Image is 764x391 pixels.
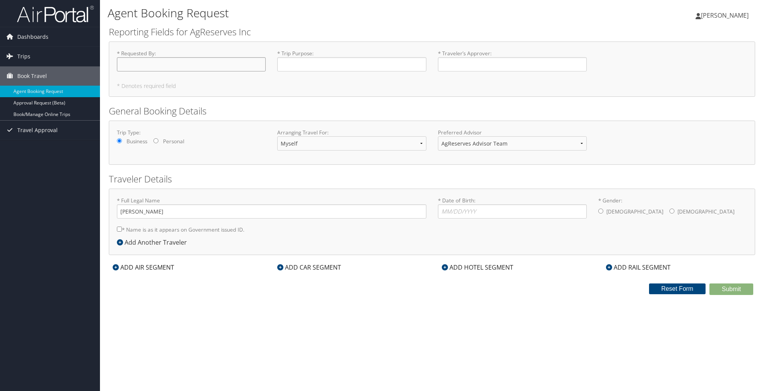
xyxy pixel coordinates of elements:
[109,263,178,272] div: ADD AIR SEGMENT
[677,204,734,219] label: [DEMOGRAPHIC_DATA]
[117,57,266,71] input: * Requested By:
[117,50,266,71] label: * Requested By :
[127,138,147,145] label: Business
[17,5,94,23] img: airportal-logo.png
[117,83,747,89] h5: * Denotes required field
[117,204,426,219] input: * Full Legal Name
[438,50,587,71] label: * Traveler’s Approver :
[438,129,587,136] label: Preferred Advisor
[17,121,58,140] span: Travel Approval
[438,204,587,219] input: * Date of Birth:
[117,238,191,247] div: Add Another Traveler
[109,25,755,38] h2: Reporting Fields for AgReserves Inc
[606,204,663,219] label: [DEMOGRAPHIC_DATA]
[277,129,426,136] label: Arranging Travel For:
[117,197,426,219] label: * Full Legal Name
[117,129,266,136] label: Trip Type:
[438,57,587,71] input: * Traveler’s Approver:
[108,5,540,21] h1: Agent Booking Request
[17,66,47,86] span: Book Travel
[669,209,674,214] input: * Gender:[DEMOGRAPHIC_DATA][DEMOGRAPHIC_DATA]
[109,104,755,118] h2: General Booking Details
[277,50,426,71] label: * Trip Purpose :
[17,27,48,46] span: Dashboards
[17,47,30,66] span: Trips
[701,11,749,20] span: [PERSON_NAME]
[277,57,426,71] input: * Trip Purpose:
[598,197,747,220] label: * Gender:
[109,172,755,186] h2: Traveler Details
[163,138,184,145] label: Personal
[598,209,603,214] input: * Gender:[DEMOGRAPHIC_DATA][DEMOGRAPHIC_DATA]
[438,263,517,272] div: ADD HOTEL SEGMENT
[273,263,345,272] div: ADD CAR SEGMENT
[649,283,706,294] button: Reset Form
[438,197,587,219] label: * Date of Birth:
[709,283,753,295] button: Submit
[117,222,245,237] label: * Name is as it appears on Government issued ID.
[696,4,756,27] a: [PERSON_NAME]
[117,227,122,232] input: * Name is as it appears on Government issued ID.
[602,263,674,272] div: ADD RAIL SEGMENT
